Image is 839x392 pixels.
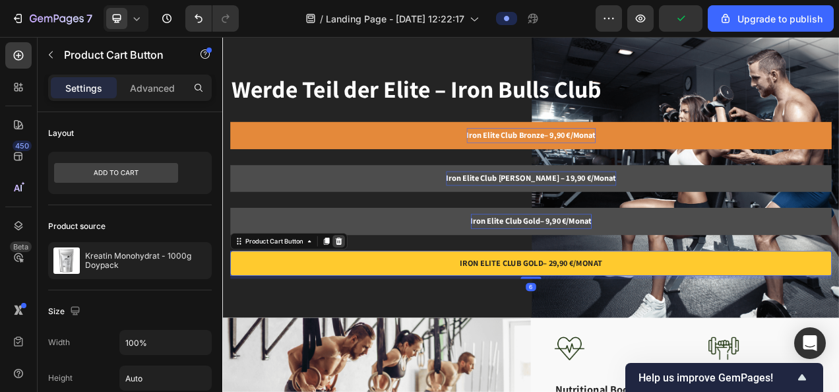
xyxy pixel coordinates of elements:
p: Kreatin Monohydrat - 1000g Doypack [85,251,206,270]
p: Product Cart Button [64,47,176,63]
div: Open Intercom Messenger [794,327,826,359]
strong: Iron Elite Club [PERSON_NAME] – 19,90 €/Monat [287,174,505,188]
button: Show survey - Help us improve GemPages! [638,370,810,385]
div: Rich Text Editor. Editing area: main [287,172,505,191]
div: 6 [389,315,402,326]
span: / [320,12,323,26]
div: Height [48,372,73,384]
div: Product Cart Button [26,256,106,268]
button: Iron Elite Club&nbsp; Gold– 29,90 €/Monat [10,275,782,306]
a: Rich Text Editor. Editing area: main [10,109,782,144]
button: Upgrade to publish [708,5,834,32]
strong: Iron Elite Club Bronze– 9,90 €/Monat [313,119,479,133]
button: 7 [5,5,98,32]
div: Rich Text Editor. Editing area: main [319,227,474,246]
p: Settings [65,81,102,95]
a: Rich Text Editor. Editing area: main [10,219,782,254]
span: Landing Page - [DATE] 12:22:17 [326,12,464,26]
div: Product source [48,220,106,232]
img: product feature img [53,247,80,274]
span: Help us improve GemPages! [638,372,794,384]
p: Advanced [130,81,175,95]
div: Layout [48,127,74,139]
p: 7 [86,11,92,26]
strong: Iron Elite Club Gold– 9,90 €/Monat [319,229,474,243]
div: Width [48,337,70,348]
input: Auto [120,331,211,354]
div: Upgrade to publish [719,12,823,26]
a: Rich Text Editor. Editing area: main [10,164,782,199]
div: 450 [13,141,32,151]
input: Auto [120,366,211,390]
div: Beta [10,242,32,252]
div: Iron Elite Club Gold– 29,90 €/Monat [305,282,487,298]
div: Rich Text Editor. Editing area: main [313,117,479,136]
iframe: Design area [222,37,839,392]
div: Undo/Redo [185,5,239,32]
div: Size [48,303,83,321]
